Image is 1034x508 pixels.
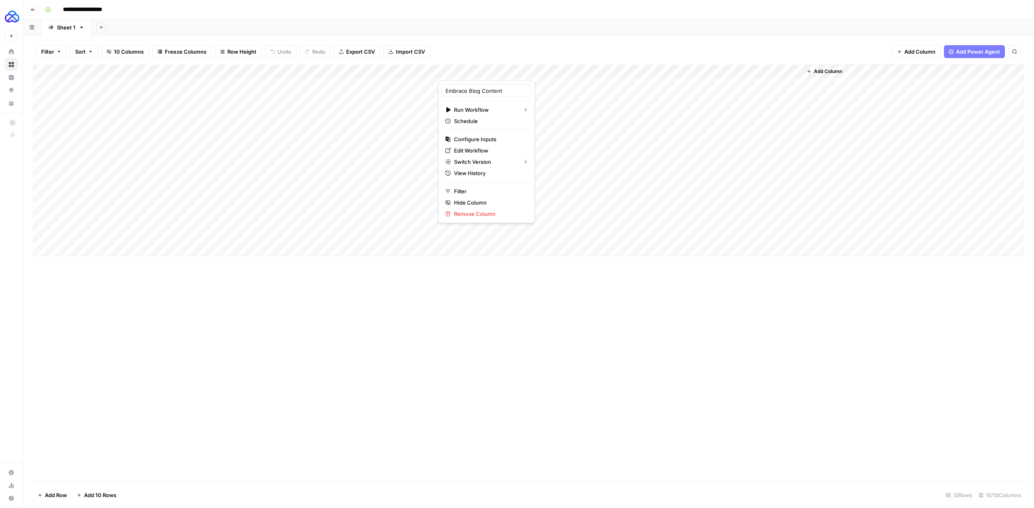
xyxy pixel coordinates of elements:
[5,492,18,505] button: Help + Support
[265,45,296,58] button: Undo
[943,489,975,502] div: 12 Rows
[454,117,525,125] span: Schedule
[5,71,18,84] a: Insights
[454,135,525,143] span: Configure Inputs
[454,158,517,166] span: Switch Version
[892,45,941,58] button: Add Column
[334,45,380,58] button: Export CSV
[41,48,54,56] span: Filter
[5,58,18,71] a: Browse
[454,199,525,207] span: Hide Column
[454,146,525,155] span: Edit Workflow
[165,48,206,56] span: Freeze Columns
[454,187,525,195] span: Filter
[5,84,18,97] a: Opportunities
[803,66,845,77] button: Add Column
[383,45,430,58] button: Import CSV
[215,45,262,58] button: Row Height
[300,45,330,58] button: Redo
[75,48,86,56] span: Sort
[975,489,1024,502] div: 10/10 Columns
[84,491,116,499] span: Add 10 Rows
[5,466,18,479] a: Settings
[227,48,256,56] span: Row Height
[312,48,325,56] span: Redo
[101,45,149,58] button: 10 Columns
[70,45,98,58] button: Sort
[454,106,517,114] span: Run Workflow
[5,97,18,110] a: Your Data
[346,48,375,56] span: Export CSV
[72,489,121,502] button: Add 10 Rows
[57,23,76,31] div: Sheet 1
[5,45,18,58] a: Home
[956,48,1000,56] span: Add Power Agent
[5,6,18,27] button: Workspace: AUQ
[814,68,842,75] span: Add Column
[454,210,525,218] span: Remove Column
[904,48,935,56] span: Add Column
[396,48,425,56] span: Import CSV
[36,45,67,58] button: Filter
[5,9,19,24] img: AUQ Logo
[152,45,212,58] button: Freeze Columns
[277,48,291,56] span: Undo
[41,19,91,36] a: Sheet 1
[45,491,67,499] span: Add Row
[944,45,1005,58] button: Add Power Agent
[33,489,72,502] button: Add Row
[5,479,18,492] a: Usage
[114,48,144,56] span: 10 Columns
[454,169,525,177] span: View History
